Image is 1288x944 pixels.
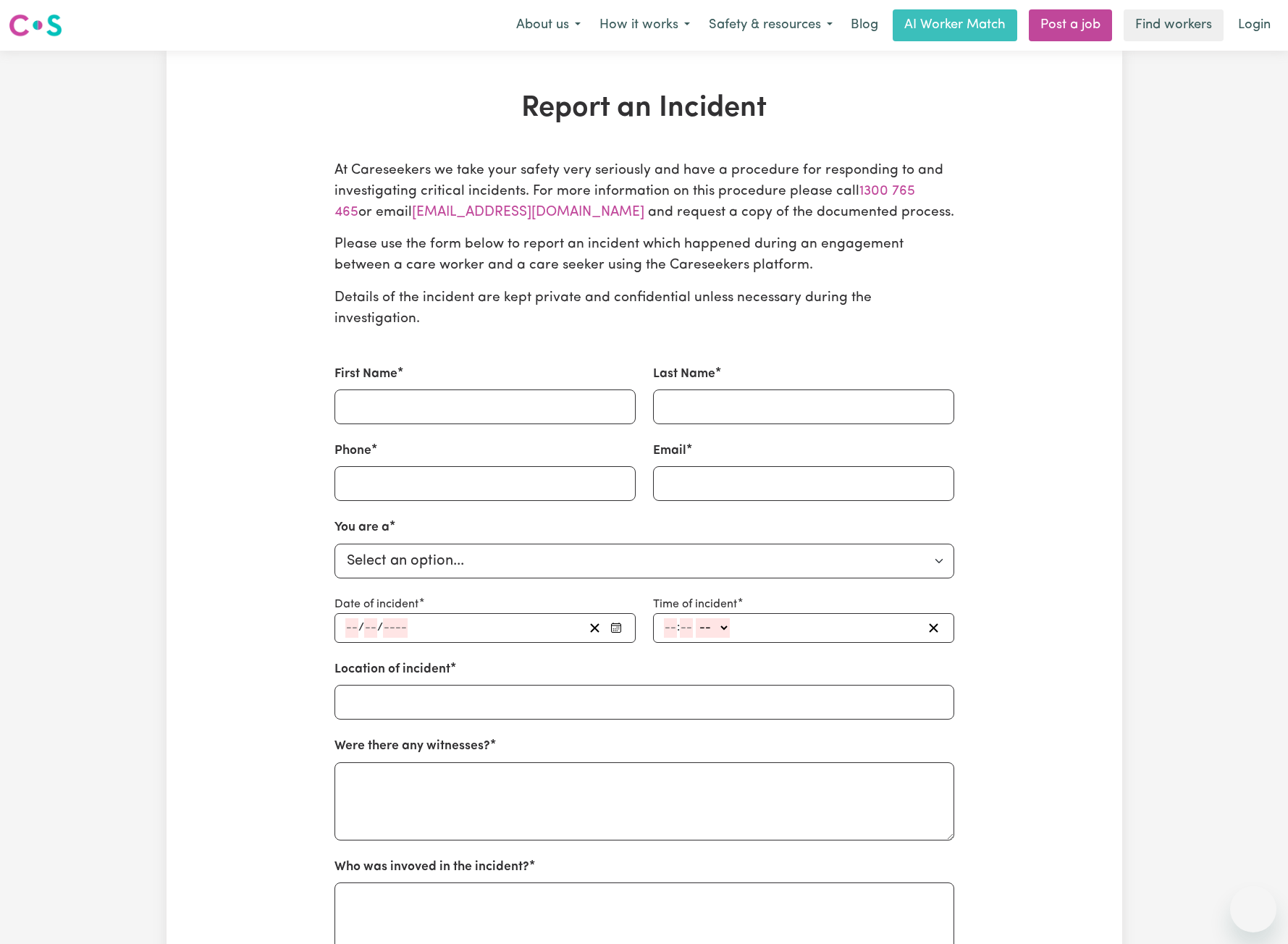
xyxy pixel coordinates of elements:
[358,621,364,634] span: /
[334,288,954,330] p: Details of the incident are kept private and confidential unless necessary during the investigation.
[664,618,677,638] input: --
[334,185,915,219] a: 1300 765 465
[677,621,680,634] span: :
[334,365,397,384] label: First Name
[606,618,626,638] button: Enter the date of the incident
[1230,886,1276,932] iframe: Button to launch messaging window
[334,235,954,277] p: Please use the form below to report an incident which happened during an engagement between a car...
[377,621,383,634] span: /
[334,660,450,679] label: Location of incident
[507,10,590,41] button: About us
[653,365,715,384] label: Last Name
[590,10,699,41] button: How it works
[334,91,954,126] h1: Report an Incident
[364,618,377,638] input: --
[9,12,62,38] img: Careseekers logo
[1029,9,1112,41] a: Post a job
[334,596,418,613] label: Date of incident
[1229,9,1279,41] a: Login
[334,737,490,756] label: Were there any witnesses?
[345,618,358,638] input: --
[334,518,390,537] label: You are a
[584,618,606,638] button: Reset date
[653,442,686,460] label: Email
[680,618,693,638] input: --
[412,206,644,219] a: [EMAIL_ADDRESS][DOMAIN_NAME]
[1124,9,1224,41] a: Find workers
[699,10,842,41] button: Safety & resources
[893,9,1017,41] a: AI Worker Match
[334,442,371,460] label: Phone
[653,596,737,613] label: Time of incident
[383,618,408,638] input: ----
[334,161,954,223] p: At Careseekers we take your safety very seriously and have a procedure for responding to and inve...
[842,9,887,41] a: Blog
[9,9,62,42] a: Careseekers logo
[334,858,529,877] label: Who was invoved in the incident?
